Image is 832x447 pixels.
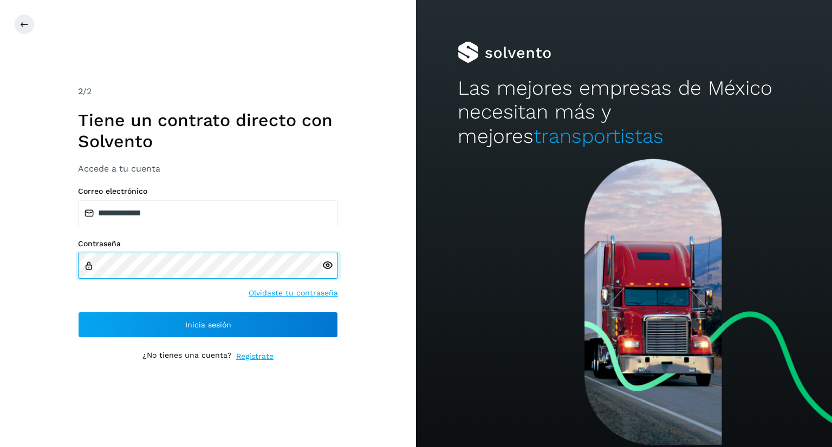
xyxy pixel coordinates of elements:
[142,351,232,362] p: ¿No tienes una cuenta?
[78,312,338,338] button: Inicia sesión
[458,76,790,148] h2: Las mejores empresas de México necesitan más y mejores
[78,86,83,96] span: 2
[78,85,338,98] div: /2
[78,239,338,248] label: Contraseña
[78,163,338,174] h3: Accede a tu cuenta
[249,287,338,299] a: Olvidaste tu contraseña
[534,124,664,148] span: transportistas
[236,351,274,362] a: Regístrate
[78,187,338,196] label: Correo electrónico
[78,110,338,152] h1: Tiene un contrato directo con Solvento
[185,321,231,328] span: Inicia sesión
